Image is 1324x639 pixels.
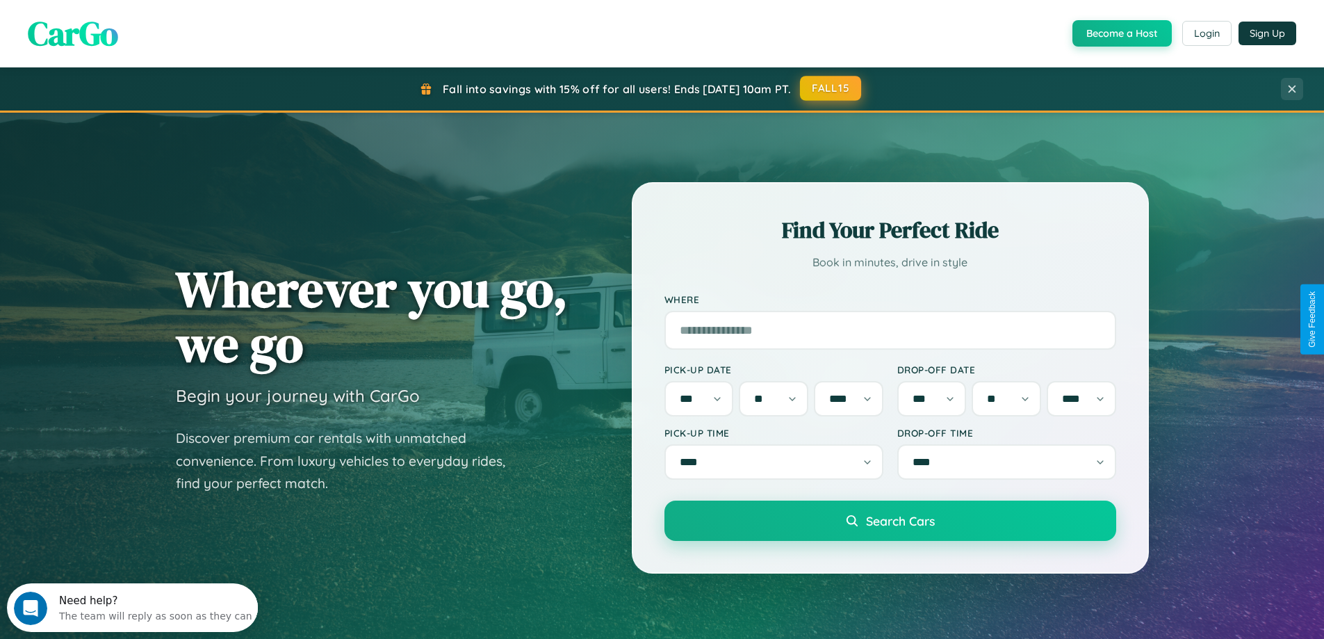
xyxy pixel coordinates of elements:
[443,82,791,96] span: Fall into savings with 15% off for all users! Ends [DATE] 10am PT.
[52,12,245,23] div: Need help?
[6,6,259,44] div: Open Intercom Messenger
[176,385,420,406] h3: Begin your journey with CarGo
[14,592,47,625] iframe: Intercom live chat
[7,583,258,632] iframe: Intercom live chat discovery launcher
[52,23,245,38] div: The team will reply as soon as they can
[664,364,883,375] label: Pick-up Date
[1239,22,1296,45] button: Sign Up
[664,427,883,439] label: Pick-up Time
[897,427,1116,439] label: Drop-off Time
[28,10,118,56] span: CarGo
[1307,291,1317,348] div: Give Feedback
[176,261,568,371] h1: Wherever you go, we go
[897,364,1116,375] label: Drop-off Date
[664,215,1116,245] h2: Find Your Perfect Ride
[664,252,1116,273] p: Book in minutes, drive in style
[800,76,861,101] button: FALL15
[664,501,1116,541] button: Search Cars
[664,293,1116,305] label: Where
[176,427,523,495] p: Discover premium car rentals with unmatched convenience. From luxury vehicles to everyday rides, ...
[1072,20,1172,47] button: Become a Host
[1182,21,1232,46] button: Login
[866,513,935,528] span: Search Cars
